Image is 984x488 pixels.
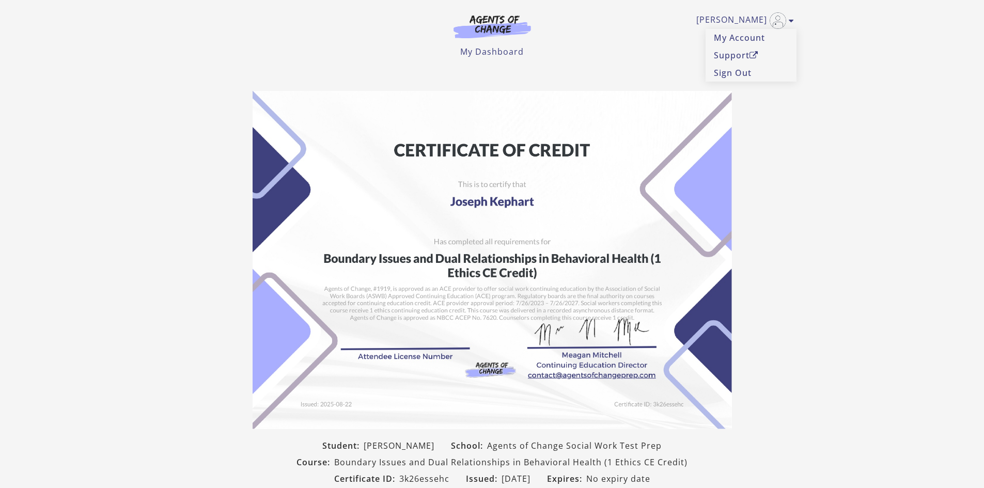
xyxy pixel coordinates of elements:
[466,473,502,485] span: Issued:
[322,439,364,452] span: Student:
[334,456,688,468] span: Boundary Issues and Dual Relationships in Behavioral Health (1 Ethics CE Credit)
[706,29,796,46] a: My Account
[502,473,530,485] span: [DATE]
[696,12,789,29] a: Toggle menu
[586,473,650,485] span: No expiry date
[399,473,449,485] span: 3k26essehc
[487,439,662,452] span: Agents of Change Social Work Test Prep
[706,46,796,64] a: SupportOpen in a new window
[334,473,399,485] span: Certificate ID:
[749,51,758,59] i: Open in a new window
[443,14,542,38] img: Agents of Change Logo
[364,439,434,452] span: [PERSON_NAME]
[451,439,487,452] span: School:
[296,456,334,468] span: Course:
[253,91,732,429] img: Certificate
[547,473,586,485] span: Expires:
[460,46,524,57] a: My Dashboard
[706,64,796,82] a: Sign Out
